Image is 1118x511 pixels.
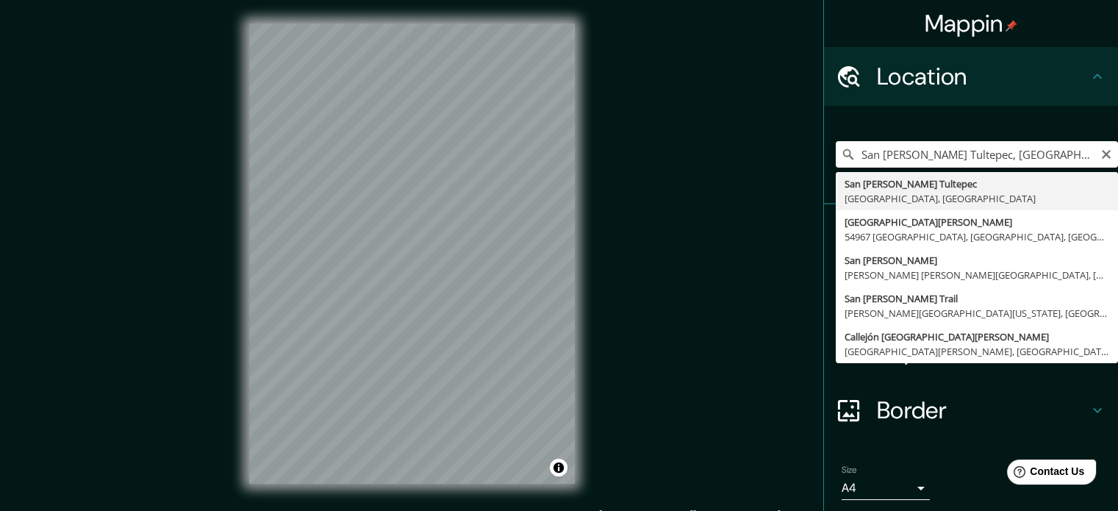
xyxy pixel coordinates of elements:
[842,476,930,500] div: A4
[249,24,575,484] canvas: Map
[987,454,1102,495] iframe: Help widget launcher
[877,396,1089,425] h4: Border
[845,229,1109,244] div: 54967 [GEOGRAPHIC_DATA], [GEOGRAPHIC_DATA], [GEOGRAPHIC_DATA]
[925,9,1018,38] h4: Mappin
[845,306,1109,321] div: [PERSON_NAME][GEOGRAPHIC_DATA][US_STATE], [GEOGRAPHIC_DATA]
[845,268,1109,282] div: [PERSON_NAME] [PERSON_NAME][GEOGRAPHIC_DATA], [GEOGRAPHIC_DATA]
[845,329,1109,344] div: Callejón [GEOGRAPHIC_DATA][PERSON_NAME]
[845,176,1109,191] div: San [PERSON_NAME] Tultepec
[824,322,1118,381] div: Layout
[824,263,1118,322] div: Style
[1100,146,1112,160] button: Clear
[845,253,1109,268] div: San [PERSON_NAME]
[845,291,1109,306] div: San [PERSON_NAME] Trail
[550,459,567,476] button: Toggle attribution
[842,464,857,476] label: Size
[824,204,1118,263] div: Pins
[1006,20,1017,32] img: pin-icon.png
[877,62,1089,91] h4: Location
[824,47,1118,106] div: Location
[845,215,1109,229] div: [GEOGRAPHIC_DATA][PERSON_NAME]
[877,337,1089,366] h4: Layout
[845,191,1109,206] div: [GEOGRAPHIC_DATA], [GEOGRAPHIC_DATA]
[836,141,1118,168] input: Pick your city or area
[845,344,1109,359] div: [GEOGRAPHIC_DATA][PERSON_NAME], [GEOGRAPHIC_DATA], [GEOGRAPHIC_DATA]
[824,381,1118,440] div: Border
